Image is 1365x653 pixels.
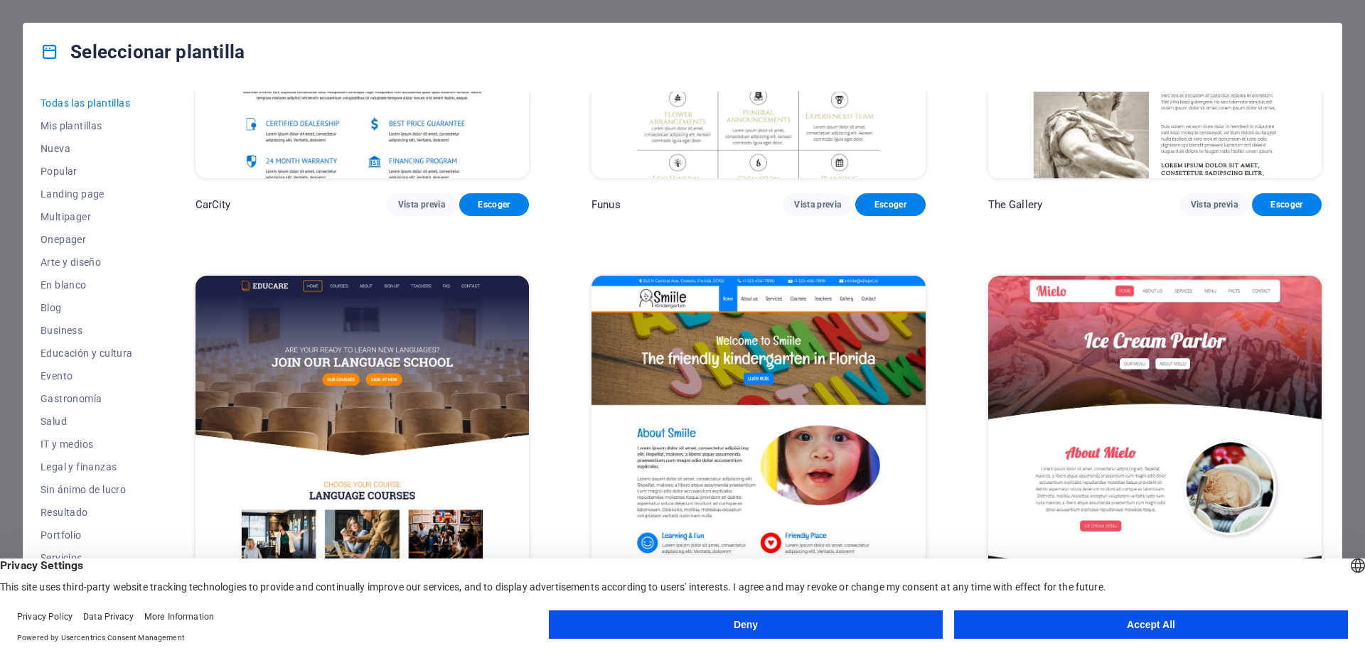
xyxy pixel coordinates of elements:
[41,183,133,205] button: Landing page
[41,325,133,336] span: Business
[41,370,133,382] span: Evento
[41,251,133,274] button: Arte y diseño
[41,188,133,200] span: Landing page
[988,198,1043,212] p: The Gallery
[41,97,133,109] span: Todas las plantillas
[196,276,529,583] img: Educare
[41,137,133,160] button: Nueva
[1191,199,1238,210] span: Vista previa
[855,193,925,216] button: Escoger
[41,205,133,228] button: Multipager
[398,199,445,210] span: Vista previa
[41,433,133,455] button: IT y medios
[41,501,133,524] button: Resultado
[988,276,1322,583] img: Mielo
[41,143,133,154] span: Nueva
[41,296,133,319] button: Blog
[41,393,133,404] span: Gastronomía
[41,257,133,268] span: Arte y diseño
[1252,193,1322,216] button: Escoger
[591,198,621,212] p: Funus
[1179,193,1249,216] button: Vista previa
[41,228,133,251] button: Onepager
[41,114,133,137] button: Mis plantillas
[196,198,231,212] p: CarCity
[41,160,133,183] button: Popular
[41,41,245,63] h4: Seleccionar plantilla
[41,484,133,495] span: Sin ánimo de lucro
[41,234,133,245] span: Onepager
[41,319,133,342] button: Business
[41,387,133,410] button: Gastronomía
[41,416,133,427] span: Salud
[41,507,133,518] span: Resultado
[41,120,133,131] span: Mis plantillas
[41,529,133,541] span: Portfolio
[41,274,133,296] button: En blanco
[459,193,529,216] button: Escoger
[41,410,133,433] button: Salud
[41,546,133,569] button: Servicios
[41,92,133,114] button: Todas las plantillas
[591,276,925,583] img: Smiile
[41,478,133,501] button: Sin ánimo de lucro
[41,347,133,359] span: Educación y cultura
[41,342,133,365] button: Educación y cultura
[41,552,133,563] span: Servicios
[867,199,914,210] span: Escoger
[41,279,133,291] span: En blanco
[41,461,133,473] span: Legal y finanzas
[387,193,456,216] button: Vista previa
[41,524,133,546] button: Portfolio
[41,438,133,450] span: IT y medios
[1263,199,1310,210] span: Escoger
[794,199,841,210] span: Vista previa
[41,365,133,387] button: Evento
[783,193,852,216] button: Vista previa
[41,455,133,478] button: Legal y finanzas
[41,166,133,177] span: Popular
[41,302,133,313] span: Blog
[41,211,133,222] span: Multipager
[471,199,518,210] span: Escoger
